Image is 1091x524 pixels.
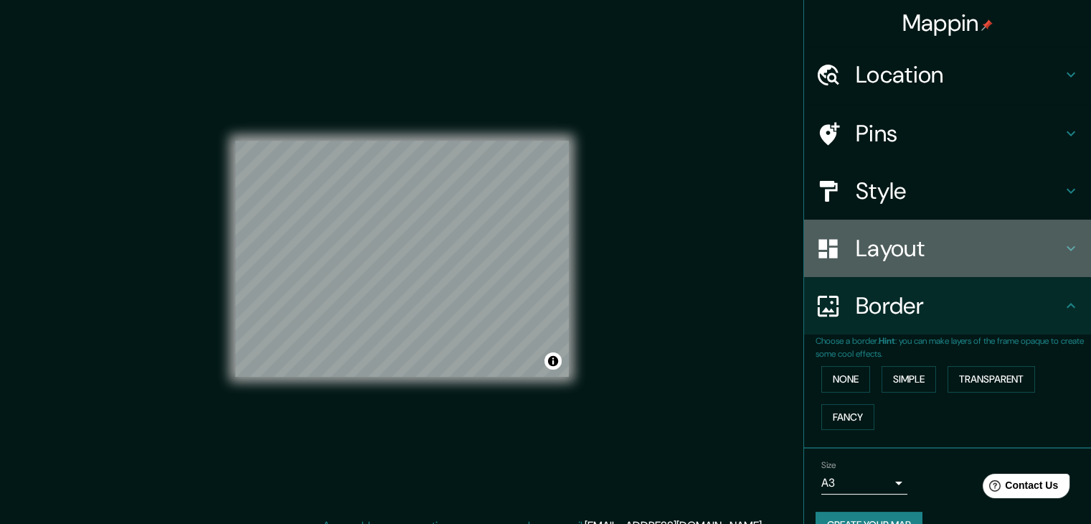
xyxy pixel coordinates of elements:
div: Location [804,46,1091,103]
div: Layout [804,220,1091,277]
div: Pins [804,105,1091,162]
img: pin-icon.png [981,19,993,31]
h4: Style [856,177,1062,205]
div: Style [804,162,1091,220]
div: A3 [821,472,907,495]
h4: Location [856,60,1062,89]
button: Transparent [948,366,1035,393]
button: Simple [882,366,936,393]
p: Choose a border. : you can make layers of the frame opaque to create some cool effects. [816,334,1091,360]
h4: Border [856,291,1062,320]
b: Hint [879,335,895,347]
button: None [821,366,870,393]
button: Toggle attribution [544,352,562,370]
h4: Mappin [902,9,993,37]
div: Border [804,277,1091,334]
h4: Pins [856,119,1062,148]
iframe: Help widget launcher [963,468,1075,508]
label: Size [821,459,836,472]
h4: Layout [856,234,1062,263]
button: Fancy [821,404,874,431]
canvas: Map [235,141,569,377]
